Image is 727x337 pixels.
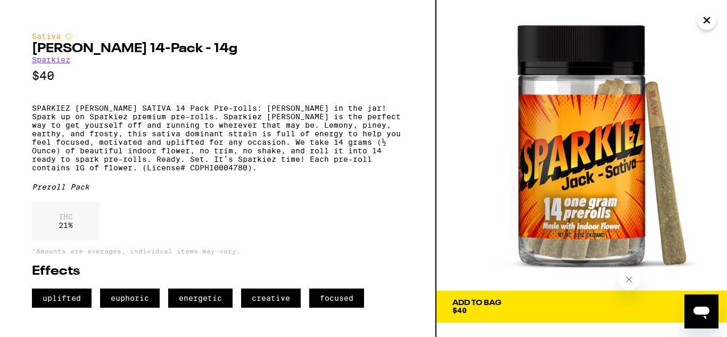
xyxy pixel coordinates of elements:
p: THC [59,212,73,221]
div: Preroll Pack [32,183,403,191]
button: Add To Bag$40 [436,291,727,323]
span: creative [241,289,301,308]
span: euphoric [100,289,160,308]
p: $40 [32,69,403,83]
span: Hi. Need any help? [6,7,77,16]
h2: [PERSON_NAME] 14-Pack - 14g [32,43,403,55]
span: focused [309,289,364,308]
h2: Effects [32,265,403,278]
img: sativaColor.svg [64,32,73,40]
div: 21 % [32,202,100,240]
p: *Amounts are averages, individual items may vary. [32,248,403,254]
div: Sativa [32,32,403,40]
p: SPARKIEZ [PERSON_NAME] SATIVA 14 Pack Pre-rolls: [PERSON_NAME] in the jar! Spark up on Sparkiez p... [32,104,403,172]
span: uplifted [32,289,92,308]
button: Close [697,11,716,30]
span: energetic [168,289,233,308]
iframe: Close message [618,269,640,290]
iframe: Button to launch messaging window [684,294,718,328]
span: $40 [452,306,467,315]
a: Sparkiez [32,55,70,64]
div: Add To Bag [452,299,501,307]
